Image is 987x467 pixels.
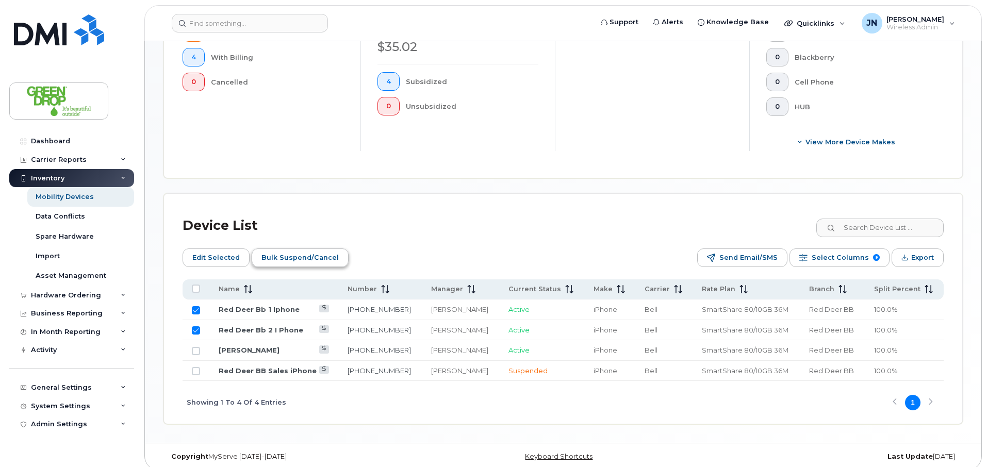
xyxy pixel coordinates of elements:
input: Find something... [172,14,328,32]
a: View Last Bill [319,345,329,353]
a: Red Deer Bb 2 I Phone [219,326,303,334]
a: View Last Bill [319,325,329,333]
button: 0 [183,73,205,91]
span: 9 [873,254,880,261]
span: Manager [431,285,463,294]
span: Red Deer BB [809,305,854,313]
span: 0 [191,78,196,86]
span: Showing 1 To 4 Of 4 Entries [187,395,286,410]
a: Red Deer Bb 1 Iphone [219,305,300,313]
span: SmartShare 80/10GB 36M [702,366,788,375]
span: Name [219,285,240,294]
a: Alerts [646,12,690,32]
strong: Copyright [171,453,208,460]
a: Red Deer BB Sales iPhone [219,366,317,375]
strong: Last Update [887,453,933,460]
div: Device List [183,212,258,239]
span: Bell [645,305,657,313]
a: Knowledge Base [690,12,776,32]
button: Send Email/SMS [697,248,787,267]
a: [PHONE_NUMBER] [348,326,411,334]
div: Unsubsidized [406,97,539,115]
span: [PERSON_NAME] [886,15,944,23]
div: $35.02 [377,38,538,56]
button: Export [892,248,944,267]
span: Carrier [645,285,670,294]
span: Bell [645,326,657,334]
a: [PERSON_NAME] [219,346,279,354]
div: Subsidized [406,72,539,91]
span: iPhone [594,305,617,313]
span: Rate Plan [702,285,735,294]
span: 100.0% [874,326,898,334]
button: Select Columns 9 [789,248,890,267]
a: View Last Bill [319,305,329,312]
span: 4 [191,53,196,61]
div: [PERSON_NAME] [431,345,490,355]
button: Page 1 [905,395,920,410]
span: Red Deer BB [809,346,854,354]
button: View More Device Makes [766,132,927,151]
div: With Billing [211,48,344,66]
div: Josh Noddin [854,13,962,34]
span: Active [508,305,530,313]
span: SmartShare 80/10GB 36M [702,346,788,354]
span: Active [508,346,530,354]
span: Select Columns [812,250,869,265]
span: Quicklinks [797,19,834,27]
button: Bulk Suspend/Cancel [252,248,349,267]
span: 0 [775,53,780,61]
span: iPhone [594,366,617,375]
span: Number [348,285,377,294]
a: View Last Bill [319,366,329,374]
span: SmartShare 80/10GB 36M [702,305,788,313]
span: iPhone [594,326,617,334]
span: Support [610,17,638,27]
span: 0 [775,78,780,86]
span: Edit Selected [192,250,240,265]
span: 100.0% [874,346,898,354]
span: 0 [386,102,391,110]
button: 0 [766,73,788,91]
span: SmartShare 80/10GB 36M [702,326,788,334]
input: Search Device List ... [816,219,944,237]
span: 100.0% [874,305,898,313]
span: Suspended [508,366,548,375]
button: Edit Selected [183,248,250,267]
a: Support [594,12,646,32]
a: [PHONE_NUMBER] [348,305,411,313]
span: 0 [775,103,780,111]
span: JN [866,17,877,29]
div: Cell Phone [795,73,928,91]
div: [PERSON_NAME] [431,325,490,335]
span: Make [594,285,613,294]
span: Current Status [508,285,561,294]
span: Branch [809,285,834,294]
div: [DATE] [696,453,963,461]
span: Wireless Admin [886,23,944,31]
div: Blackberry [795,48,928,66]
div: MyServe [DATE]–[DATE] [163,453,430,461]
span: Bell [645,366,657,375]
div: HUB [795,97,928,116]
span: Red Deer BB [809,326,854,334]
button: 0 [766,97,788,116]
div: [PERSON_NAME] [431,305,490,314]
span: Bulk Suspend/Cancel [261,250,339,265]
span: View More Device Makes [805,137,895,147]
span: iPhone [594,346,617,354]
span: 100.0% [874,366,898,375]
div: [PERSON_NAME] [431,366,490,376]
span: Alerts [662,17,683,27]
span: Export [911,250,934,265]
button: 4 [377,72,400,91]
span: Bell [645,346,657,354]
span: Active [508,326,530,334]
a: [PHONE_NUMBER] [348,346,411,354]
span: Red Deer BB [809,366,854,375]
button: 0 [377,97,400,115]
span: Split Percent [874,285,920,294]
span: Send Email/SMS [719,250,778,265]
a: Keyboard Shortcuts [525,453,593,460]
a: [PHONE_NUMBER] [348,366,411,375]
